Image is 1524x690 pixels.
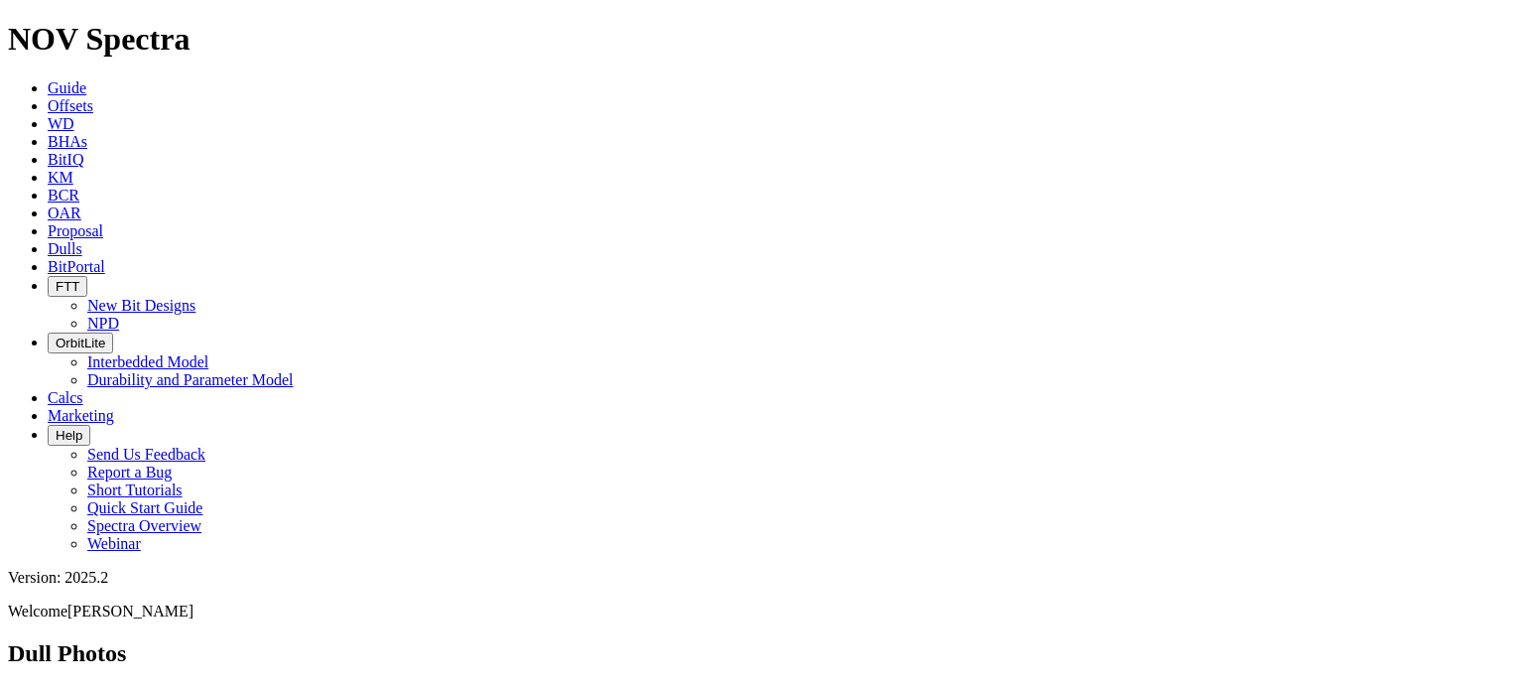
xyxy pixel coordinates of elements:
[48,205,81,221] a: OAR
[48,389,83,406] a: Calcs
[48,258,105,275] a: BitPortal
[8,21,1516,58] h1: NOV Spectra
[56,279,79,294] span: FTT
[87,353,208,370] a: Interbedded Model
[67,603,193,620] span: [PERSON_NAME]
[48,97,93,114] a: Offsets
[87,517,201,534] a: Spectra Overview
[48,115,74,132] a: WD
[87,297,195,314] a: New Bit Designs
[56,336,105,350] span: OrbitLite
[48,276,87,297] button: FTT
[8,603,1516,621] p: Welcome
[48,133,87,150] a: BHAs
[48,222,103,239] a: Proposal
[87,371,294,388] a: Durability and Parameter Model
[48,79,86,96] a: Guide
[48,333,113,353] button: OrbitLite
[87,315,119,332] a: NPD
[48,187,79,204] a: BCR
[48,407,114,424] a: Marketing
[8,569,1516,587] div: Version: 2025.2
[87,482,183,498] a: Short Tutorials
[48,240,82,257] a: Dulls
[56,428,82,443] span: Help
[8,640,1516,667] h2: Dull Photos
[48,169,73,186] a: KM
[87,446,205,463] a: Send Us Feedback
[87,535,141,552] a: Webinar
[87,499,202,516] a: Quick Start Guide
[48,425,90,446] button: Help
[87,464,172,481] a: Report a Bug
[48,151,83,168] a: BitIQ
